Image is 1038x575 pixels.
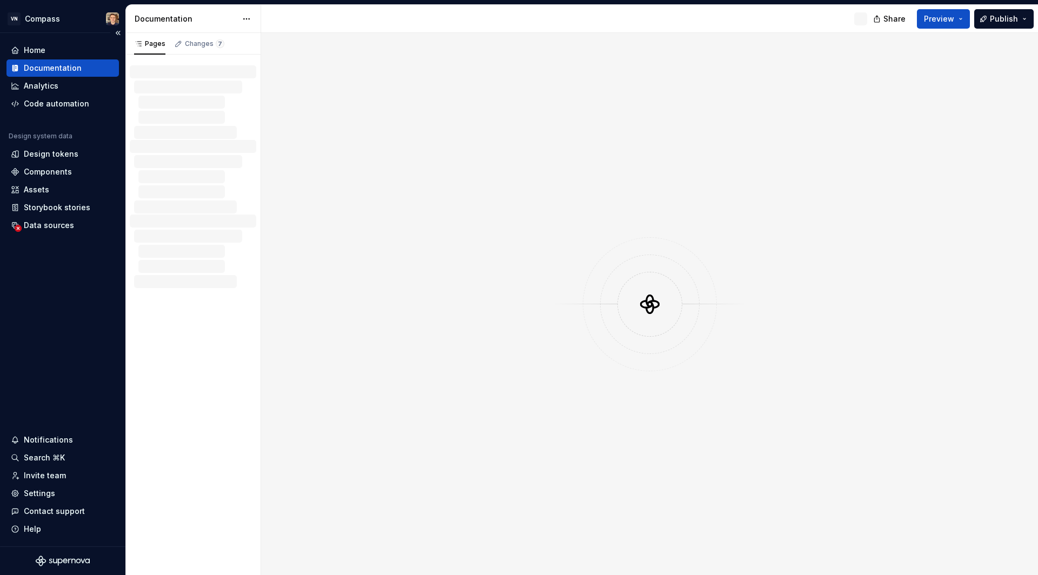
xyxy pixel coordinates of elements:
div: Analytics [24,81,58,91]
button: Contact support [6,503,119,520]
div: Components [24,166,72,177]
div: Pages [134,39,165,48]
div: Compass [25,14,60,24]
button: VNCompassUgo Jauffret [2,7,123,30]
a: Design tokens [6,145,119,163]
div: Design tokens [24,149,78,159]
div: Search ⌘K [24,452,65,463]
div: Settings [24,488,55,499]
div: Notifications [24,434,73,445]
span: Share [883,14,906,24]
button: Search ⌘K [6,449,119,466]
img: Ugo Jauffret [106,12,119,25]
div: Assets [24,184,49,195]
div: Contact support [24,506,85,517]
a: Components [6,163,119,180]
button: Share [868,9,913,29]
a: Storybook stories [6,199,119,216]
a: Analytics [6,77,119,95]
div: Data sources [24,220,74,231]
div: Design system data [9,132,72,141]
span: Publish [990,14,1018,24]
div: Invite team [24,470,66,481]
a: Settings [6,485,119,502]
a: Documentation [6,59,119,77]
a: Assets [6,181,119,198]
svg: Supernova Logo [36,556,90,566]
button: Preview [917,9,970,29]
div: Documentation [24,63,82,73]
div: Help [24,524,41,534]
div: Code automation [24,98,89,109]
a: Invite team [6,467,119,484]
div: VN [8,12,21,25]
a: Data sources [6,217,119,234]
div: Home [24,45,45,56]
a: Home [6,42,119,59]
button: Publish [974,9,1034,29]
div: Changes [185,39,224,48]
span: Preview [924,14,954,24]
div: Storybook stories [24,202,90,213]
span: 7 [216,39,224,48]
button: Collapse sidebar [110,25,125,41]
button: Notifications [6,431,119,449]
div: Documentation [135,14,237,24]
button: Help [6,520,119,538]
a: Code automation [6,95,119,112]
